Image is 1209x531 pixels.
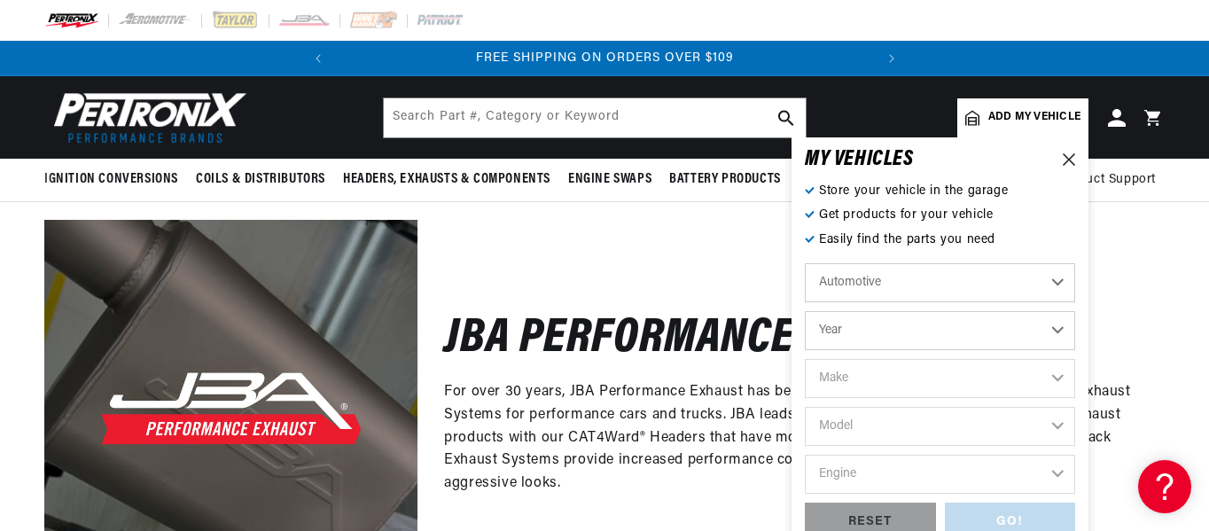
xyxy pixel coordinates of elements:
[334,159,559,200] summary: Headers, Exhausts & Components
[988,109,1080,126] span: Add my vehicle
[300,41,336,76] button: Translation missing: en.sections.announcements.previous_announcement
[957,98,1088,137] a: Add my vehicle
[196,170,325,189] span: Coils & Distributors
[790,159,916,200] summary: Spark Plug Wires
[805,206,1075,225] p: Get products for your vehicle
[805,263,1075,302] select: Ride Type
[805,359,1075,398] select: Make
[384,98,806,137] input: Search Part #, Category or Keyword
[805,182,1075,201] p: Store your vehicle in the garage
[343,170,550,189] span: Headers, Exhausts & Components
[44,159,187,200] summary: Ignition Conversions
[805,311,1075,350] select: Year
[874,41,909,76] button: Translation missing: en.sections.announcements.next_announcement
[476,51,734,65] span: FREE SHIPPING ON ORDERS OVER $109
[1057,170,1156,190] span: Product Support
[336,49,874,68] div: Announcement
[444,319,967,361] h2: JBA Performance Exhaust
[805,455,1075,494] select: Engine
[1057,159,1165,201] summary: Product Support
[669,170,781,189] span: Battery Products
[767,98,806,137] button: search button
[568,170,651,189] span: Engine Swaps
[805,407,1075,446] select: Model
[805,151,914,168] h6: MY VEHICLE S
[559,159,660,200] summary: Engine Swaps
[660,159,790,200] summary: Battery Products
[187,159,334,200] summary: Coils & Distributors
[805,230,1075,250] p: Easily find the parts you need
[44,87,248,148] img: Pertronix
[44,170,178,189] span: Ignition Conversions
[336,49,874,68] div: 2 of 2
[444,381,1138,495] p: For over 30 years, JBA Performance Exhaust has been a leader in Stainless Steel Headers and Exhau...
